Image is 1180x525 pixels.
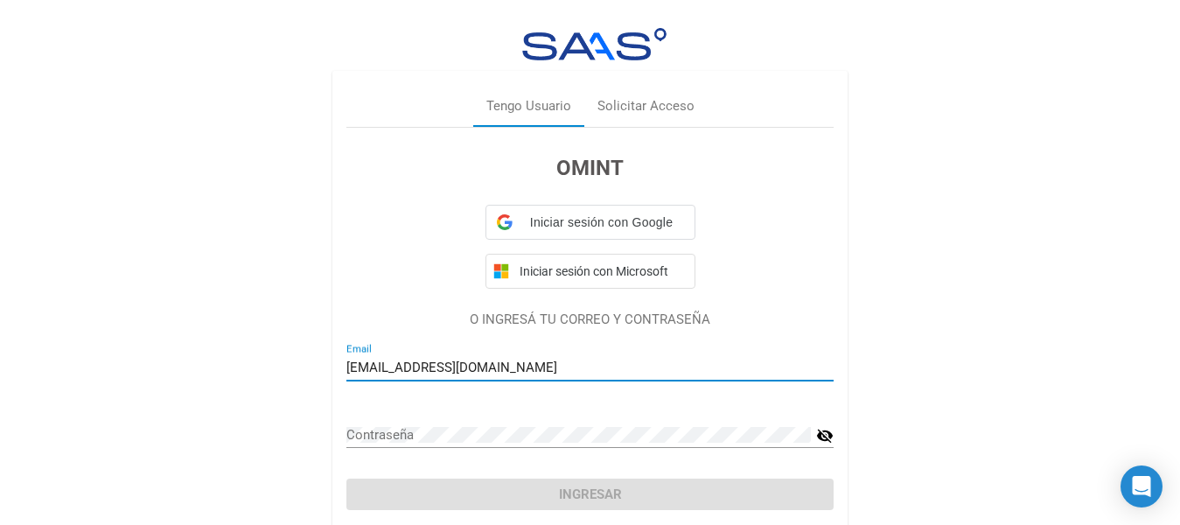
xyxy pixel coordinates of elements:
[520,213,684,232] span: Iniciar sesión con Google
[485,205,695,240] div: Iniciar sesión con Google
[816,425,834,446] mat-icon: visibility_off
[486,96,571,116] div: Tengo Usuario
[485,254,695,289] button: Iniciar sesión con Microsoft
[1121,465,1163,507] div: Open Intercom Messenger
[516,264,688,278] span: Iniciar sesión con Microsoft
[346,310,834,330] p: O INGRESÁ TU CORREO Y CONTRASEÑA
[346,479,834,510] button: Ingresar
[559,486,622,502] span: Ingresar
[597,96,695,116] div: Solicitar Acceso
[346,152,834,184] h3: OMINT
